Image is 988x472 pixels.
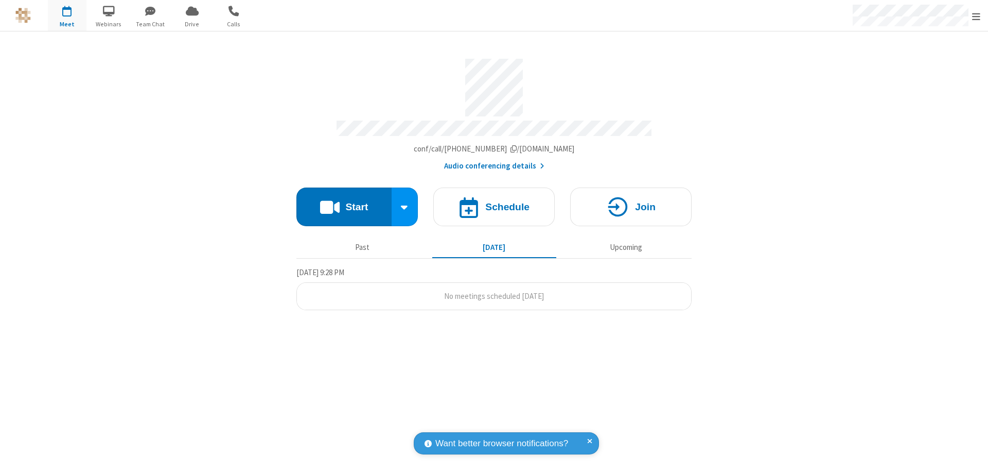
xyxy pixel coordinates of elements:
[296,51,692,172] section: Account details
[301,238,425,257] button: Past
[635,202,656,212] h4: Join
[570,188,692,226] button: Join
[345,202,368,212] h4: Start
[173,20,211,29] span: Drive
[564,238,688,257] button: Upcoming
[296,266,692,311] section: Today's Meetings
[485,202,530,212] h4: Schedule
[444,291,544,301] span: No meetings scheduled [DATE]
[444,160,544,172] button: Audio conferencing details
[131,20,170,29] span: Team Chat
[435,437,568,450] span: Want better browser notifications?
[48,20,86,29] span: Meet
[296,267,344,277] span: [DATE] 9:28 PM
[90,20,128,29] span: Webinars
[414,144,575,154] span: Copy my meeting room link
[296,188,392,226] button: Start
[433,188,555,226] button: Schedule
[215,20,253,29] span: Calls
[392,188,418,226] div: Start conference options
[432,238,556,257] button: [DATE]
[414,143,575,155] button: Copy my meeting room linkCopy my meeting room link
[15,8,31,23] img: QA Selenium DO NOT DELETE OR CHANGE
